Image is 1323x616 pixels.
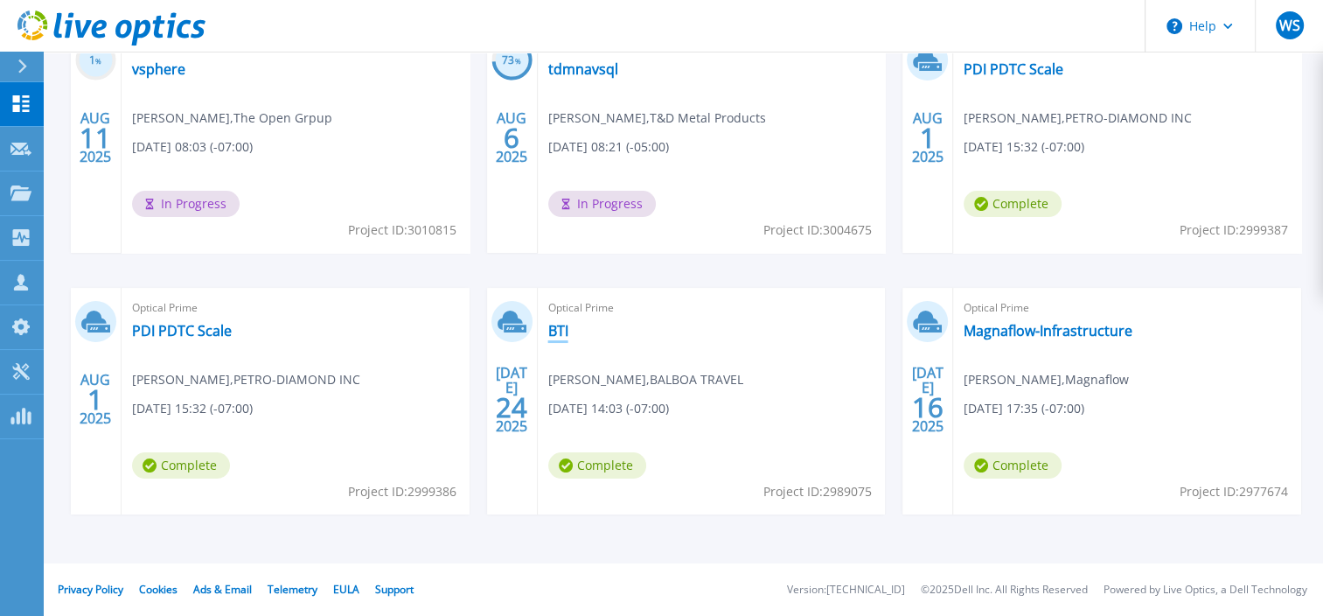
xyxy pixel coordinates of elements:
[491,51,533,71] h3: 73
[911,367,944,431] div: [DATE] 2025
[348,482,456,501] span: Project ID: 2999386
[964,60,1063,78] a: PDI PDTC Scale
[763,220,872,240] span: Project ID: 3004675
[79,106,112,170] div: AUG 2025
[515,56,521,66] span: %
[548,452,646,479] span: Complete
[1180,482,1288,501] span: Project ID: 2977674
[132,298,459,318] span: Optical Prime
[964,137,1084,157] span: [DATE] 15:32 (-07:00)
[132,452,230,479] span: Complete
[268,582,317,597] a: Telemetry
[496,400,527,415] span: 24
[548,108,766,128] span: [PERSON_NAME] , T&D Metal Products
[495,106,528,170] div: AUG 2025
[912,400,944,415] span: 16
[132,191,240,217] span: In Progress
[132,399,253,418] span: [DATE] 15:32 (-07:00)
[139,582,178,597] a: Cookies
[964,370,1129,389] span: [PERSON_NAME] , Magnaflow
[964,108,1192,128] span: [PERSON_NAME] , PETRO-DIAMOND INC
[787,584,905,596] li: Version: [TECHNICAL_ID]
[348,220,456,240] span: Project ID: 3010815
[548,191,656,217] span: In Progress
[375,582,414,597] a: Support
[964,452,1062,479] span: Complete
[132,137,253,157] span: [DATE] 08:03 (-07:00)
[1180,220,1288,240] span: Project ID: 2999387
[548,370,743,389] span: [PERSON_NAME] , BALBOA TRAVEL
[79,367,112,431] div: AUG 2025
[75,51,116,71] h3: 1
[1104,584,1307,596] li: Powered by Live Optics, a Dell Technology
[548,60,618,78] a: tdmnavsql
[920,130,936,145] span: 1
[1278,18,1299,32] span: WS
[132,60,185,78] a: vsphere
[132,322,232,339] a: PDI PDTC Scale
[548,399,669,418] span: [DATE] 14:03 (-07:00)
[58,582,123,597] a: Privacy Policy
[132,370,360,389] span: [PERSON_NAME] , PETRO-DIAMOND INC
[132,108,332,128] span: [PERSON_NAME] , The Open Grpup
[548,322,568,339] a: BTI
[964,191,1062,217] span: Complete
[964,298,1291,318] span: Optical Prime
[548,137,669,157] span: [DATE] 08:21 (-05:00)
[80,130,111,145] span: 11
[95,56,101,66] span: %
[921,584,1088,596] li: © 2025 Dell Inc. All Rights Reserved
[504,130,519,145] span: 6
[333,582,359,597] a: EULA
[911,106,944,170] div: AUG 2025
[548,298,875,318] span: Optical Prime
[964,399,1084,418] span: [DATE] 17:35 (-07:00)
[495,367,528,431] div: [DATE] 2025
[87,392,103,407] span: 1
[964,322,1132,339] a: Magnaflow-Infrastructure
[193,582,252,597] a: Ads & Email
[763,482,872,501] span: Project ID: 2989075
